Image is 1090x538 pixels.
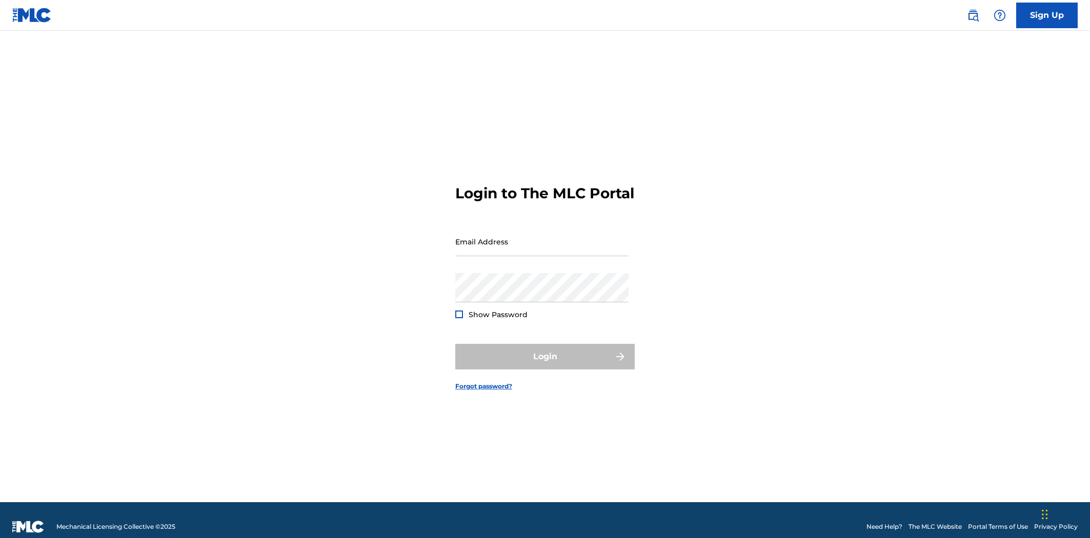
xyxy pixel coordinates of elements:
a: Sign Up [1016,3,1078,28]
div: Drag [1042,499,1048,530]
img: help [994,9,1006,22]
iframe: Chat Widget [1039,489,1090,538]
a: Need Help? [866,522,902,531]
a: The MLC Website [909,522,962,531]
h3: Login to The MLC Portal [455,184,634,202]
img: search [967,9,979,22]
img: MLC Logo [12,8,52,23]
a: Portal Terms of Use [968,522,1028,531]
img: logo [12,521,44,533]
span: Show Password [469,310,528,319]
a: Privacy Policy [1034,522,1078,531]
a: Forgot password? [455,382,512,391]
a: Public Search [963,5,983,26]
div: Help [990,5,1010,26]
span: Mechanical Licensing Collective © 2025 [56,522,175,531]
